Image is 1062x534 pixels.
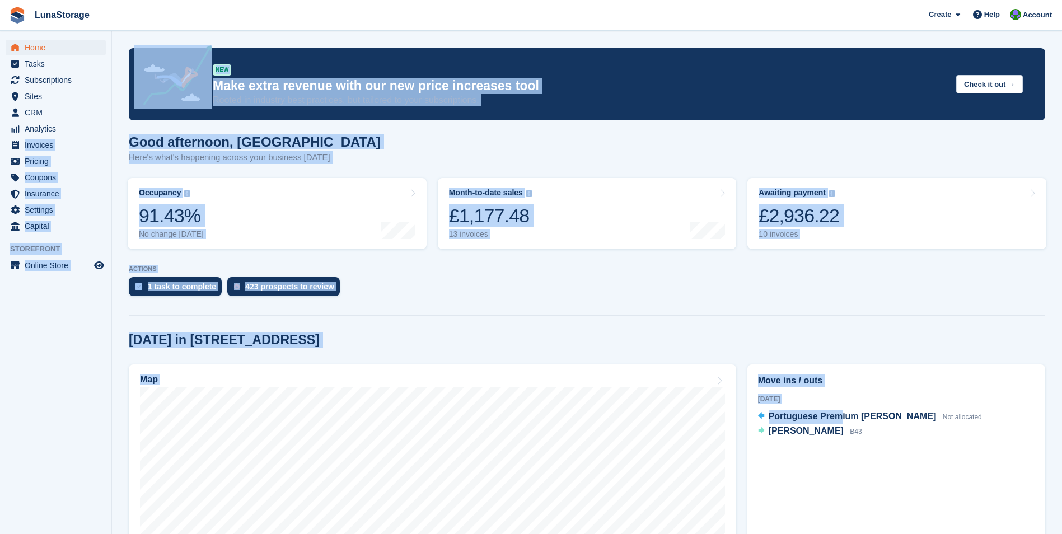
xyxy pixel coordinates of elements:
h2: Move ins / outs [758,374,1035,387]
img: task-75834270c22a3079a89374b754ae025e5fb1db73e45f91037f5363f120a921f8.svg [135,283,142,290]
h1: Good afternoon, [GEOGRAPHIC_DATA] [129,134,381,149]
img: prospect-51fa495bee0391a8d652442698ab0144808aea92771e9ea1ae160a38d050c398.svg [234,283,240,290]
p: Here's what's happening across your business [DATE] [129,151,381,164]
div: Occupancy [139,188,181,198]
h2: [DATE] in [STREET_ADDRESS] [129,332,320,348]
span: Insurance [25,186,92,202]
a: 423 prospects to review [227,277,345,302]
div: 1 task to complete [148,282,216,291]
a: menu [6,153,106,169]
img: price-adjustments-announcement-icon-8257ccfd72463d97f412b2fc003d46551f7dbcb40ab6d574587a9cd5c0d94... [134,45,212,109]
span: Capital [25,218,92,234]
img: Cathal Vaughan [1010,9,1021,20]
div: £2,936.22 [759,204,839,227]
div: 10 invoices [759,229,839,239]
img: stora-icon-8386f47178a22dfd0bd8f6a31ec36ba5ce8667c1dd55bd0f319d3a0aa187defe.svg [9,7,26,24]
a: Occupancy 91.43% No change [DATE] [128,178,427,249]
a: menu [6,202,106,218]
span: B43 [850,428,862,435]
img: icon-info-grey-7440780725fd019a000dd9b08b2336e03edf1995a4989e88bcd33f0948082b44.svg [184,190,190,197]
div: 423 prospects to review [245,282,334,291]
img: icon-info-grey-7440780725fd019a000dd9b08b2336e03edf1995a4989e88bcd33f0948082b44.svg [829,190,835,197]
div: No change [DATE] [139,229,204,239]
span: Create [929,9,951,20]
a: menu [6,40,106,55]
span: Portuguese Premium [PERSON_NAME] [769,411,937,421]
a: menu [6,121,106,137]
span: Pricing [25,153,92,169]
span: CRM [25,105,92,120]
div: £1,177.48 [449,204,532,227]
span: Invoices [25,137,92,153]
div: 13 invoices [449,229,532,239]
a: menu [6,88,106,104]
span: Sites [25,88,92,104]
span: Tasks [25,56,92,72]
span: Storefront [10,243,111,255]
a: Awaiting payment £2,936.22 10 invoices [747,178,1046,249]
span: Coupons [25,170,92,185]
span: Account [1023,10,1052,21]
a: Month-to-date sales £1,177.48 13 invoices [438,178,737,249]
a: [PERSON_NAME] B43 [758,424,862,439]
div: Awaiting payment [759,188,826,198]
a: LunaStorage [30,6,94,24]
a: Portuguese Premium [PERSON_NAME] Not allocated [758,410,982,424]
span: Online Store [25,257,92,273]
p: Make extra revenue with our new price increases tool [213,78,947,94]
p: ACTIONS [129,265,1045,273]
h2: Map [140,374,158,385]
a: menu [6,257,106,273]
a: menu [6,105,106,120]
span: Analytics [25,121,92,137]
button: Check it out → [956,75,1023,93]
a: 1 task to complete [129,277,227,302]
div: NEW [213,64,231,76]
a: menu [6,218,106,234]
span: Settings [25,202,92,218]
p: Rooted in industry best practices, but tailored to your subscriptions. [213,94,947,106]
a: Preview store [92,259,106,272]
span: Not allocated [943,413,982,421]
a: menu [6,186,106,202]
span: Home [25,40,92,55]
span: [PERSON_NAME] [769,426,844,435]
span: Subscriptions [25,72,92,88]
div: 91.43% [139,204,204,227]
div: [DATE] [758,394,1035,404]
a: menu [6,137,106,153]
a: menu [6,72,106,88]
a: menu [6,56,106,72]
img: icon-info-grey-7440780725fd019a000dd9b08b2336e03edf1995a4989e88bcd33f0948082b44.svg [526,190,532,197]
a: menu [6,170,106,185]
div: Month-to-date sales [449,188,523,198]
span: Help [984,9,1000,20]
